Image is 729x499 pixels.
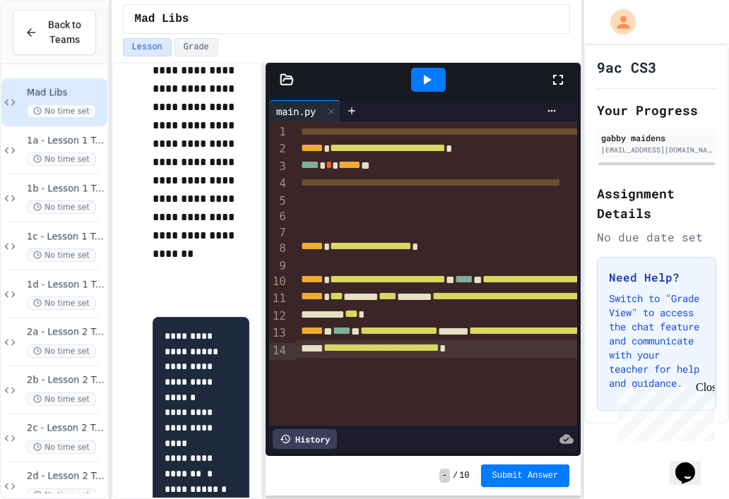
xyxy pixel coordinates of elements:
div: 12 [269,308,288,325]
span: No time set [27,392,96,406]
div: 6 [269,209,288,224]
div: [EMAIL_ADDRESS][DOMAIN_NAME] [601,145,712,155]
h1: 9ac CS3 [597,57,656,77]
div: 5 [269,193,288,209]
span: / [453,470,458,481]
p: Switch to "Grade View" to access the chat feature and communicate with your teacher for help and ... [609,291,704,390]
div: 2 [269,141,288,158]
span: Back to Teams [46,18,84,47]
div: No due date set [597,229,716,246]
span: No time set [27,104,96,118]
button: Grade [174,38,218,56]
div: 8 [269,241,288,258]
span: No time set [27,296,96,310]
iframe: chat widget [670,443,715,485]
div: 4 [269,176,288,193]
span: Submit Answer [492,470,559,481]
h3: Need Help? [609,269,704,286]
span: No time set [27,152,96,166]
div: 13 [269,325,288,342]
span: 1a - Lesson 1 Task 1 [27,135,105,147]
span: 2b - Lesson 2 Task 2 [27,375,105,387]
span: 2d - Lesson 2 Task 4 [27,471,105,483]
span: No time set [27,200,96,214]
span: 1b - Lesson 1 Task 2 [27,183,105,195]
div: 7 [269,225,288,241]
div: 3 [269,159,288,176]
button: Submit Answer [481,464,570,487]
div: gabby maidens [601,131,712,144]
span: - [439,469,450,483]
div: History [273,429,337,449]
div: 1 [269,124,288,141]
iframe: chat widget [612,381,715,441]
span: No time set [27,248,96,262]
span: 1c - Lesson 1 Task 3 [27,231,105,243]
h2: Assignment Details [597,184,716,223]
div: main.py [269,104,323,119]
span: Mad Libs [27,87,105,99]
div: My Account [595,6,639,38]
div: main.py [269,100,340,121]
span: 1d - Lesson 1 Task 4 [27,279,105,291]
div: 9 [269,258,288,274]
div: 11 [269,291,288,308]
span: 2c - Lesson 2 Task 3 [27,423,105,435]
span: 10 [459,470,469,481]
div: 14 [269,343,288,360]
span: No time set [27,344,96,358]
button: Back to Teams [13,10,96,55]
h2: Your Progress [597,100,716,120]
span: Mad Libs [135,11,189,28]
button: Lesson [123,38,172,56]
span: No time set [27,440,96,454]
div: 10 [269,274,288,291]
span: 2a - Lesson 2 Task 1 [27,327,105,339]
div: Chat with us now!Close [6,6,97,90]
